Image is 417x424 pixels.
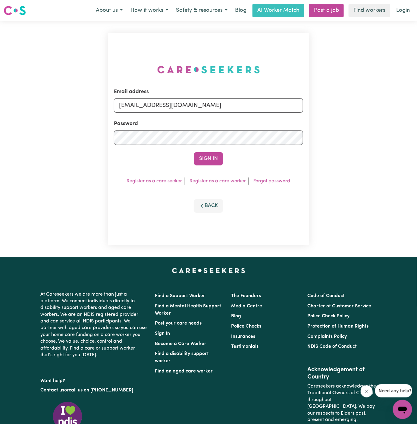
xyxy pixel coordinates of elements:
a: call us on [PHONE_NUMBER] [69,388,133,393]
a: Blog [231,314,241,319]
iframe: Close message [361,385,373,397]
a: Charter of Customer Service [308,304,372,309]
input: Email address [114,98,303,113]
a: Find an aged care worker [155,369,213,374]
a: Complaints Policy [308,334,347,339]
h2: Acknowledgement of Country [308,366,377,381]
iframe: Message from company [375,384,412,397]
a: Contact us [40,388,64,393]
a: Police Check Policy [308,314,350,319]
a: Blog [231,4,250,17]
a: Post your care needs [155,321,202,326]
p: At Careseekers we are more than just a platform. We connect individuals directly to disability su... [40,289,148,361]
a: Find a Mental Health Support Worker [155,304,221,316]
a: Register as a care seeker [127,179,182,184]
a: Post a job [309,4,344,17]
a: Testimonials [231,344,259,349]
a: Sign In [155,331,170,336]
label: Email address [114,88,149,96]
a: Careseekers home page [172,268,245,273]
a: Register as a care worker [190,179,246,184]
a: Media Centre [231,304,262,309]
a: Forgot password [254,179,290,184]
p: Want help? [40,375,148,384]
a: Insurances [231,334,255,339]
button: Sign In [194,152,223,165]
button: About us [92,4,127,17]
p: or [40,385,148,396]
a: Police Checks [231,324,261,329]
a: AI Worker Match [252,4,304,17]
a: NDIS Code of Conduct [308,344,357,349]
img: Careseekers logo [4,5,26,16]
label: Password [114,120,138,128]
a: Protection of Human Rights [308,324,369,329]
button: Safety & resources [172,4,231,17]
button: How it works [127,4,172,17]
iframe: Button to launch messaging window [393,400,412,419]
a: Login [393,4,413,17]
button: Back [194,199,223,212]
a: Code of Conduct [308,294,345,298]
a: Careseekers logo [4,4,26,17]
a: Become a Care Worker [155,341,206,346]
a: The Founders [231,294,261,298]
a: Find a disability support worker [155,351,209,363]
a: Find a Support Worker [155,294,205,298]
a: Find workers [349,4,390,17]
